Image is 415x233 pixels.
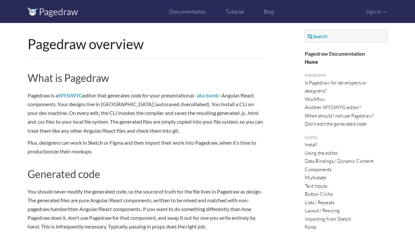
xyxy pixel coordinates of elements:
h2: Generated code [28,168,264,180]
a: Search [305,30,387,42]
p: Plus, designers can work in Sketch or Figma and then import their work into Pagedraw, when it’s t... [28,138,264,156]
a: Is Pagedraw for developers or designers? [305,80,366,94]
a: Data Bindings / Dynamic Content [305,158,373,164]
a: Pagedraw [39,6,78,17]
a: Install [305,141,317,148]
a: aka dumb [197,92,219,98]
a: Sign in → [366,8,387,15]
a: Importing from Sketch [305,216,351,222]
a: Blog [264,8,274,15]
a: Workflow [305,96,325,102]
a: Home [305,59,318,65]
a: WYSIWYG [58,92,83,98]
a: Fonts [305,224,316,230]
a: When should I not use Pagedraw? [305,113,374,119]
a: Layout / Resizing [305,207,340,214]
a: Multistate [305,174,326,181]
strong: Pagedraw Documentation [305,50,365,57]
a: Using the editor [305,150,338,156]
a: Don't edit the generated code [305,121,366,127]
p: Pagedraw is a editor that generates code for your presentational - - Angular/React components. Yo... [28,91,264,135]
p: You should never modify the generated code, so the source of truth for the file lives in Pagedraw... [28,187,264,231]
a: Philosophy [305,73,387,79]
a: Another WYSIWYG editor? [305,104,361,110]
a: Documentation [169,8,206,15]
a: Text Inputs [305,183,327,189]
h2: What is Pagedraw [28,72,264,83]
a: Tutorial [226,8,244,15]
img: logo_vectors.svg [28,7,38,16]
a: Button Clicks [305,191,333,197]
a: Components [305,166,331,172]
a: Guides [305,135,387,141]
h1: Pagedraw overview [28,37,264,59]
a: Lists / Repeats [305,199,334,205]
